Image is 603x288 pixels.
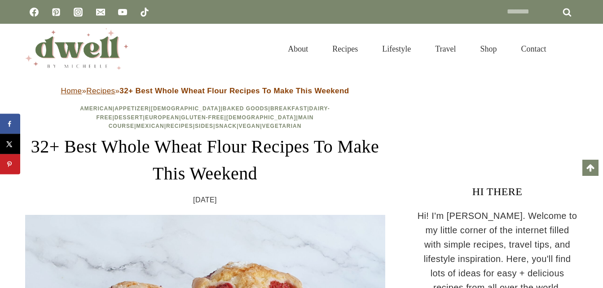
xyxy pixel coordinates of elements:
[92,3,110,21] a: Email
[80,105,113,112] a: American
[370,35,423,64] a: Lifestyle
[563,41,578,57] button: View Search Form
[181,114,224,121] a: Gluten-Free
[276,35,320,64] a: About
[270,105,307,112] a: Breakfast
[320,35,370,64] a: Recipes
[151,105,221,112] a: [DEMOGRAPHIC_DATA]
[109,114,314,129] a: Main Course
[119,87,349,95] strong: 32+ Best Whole Wheat Flour Recipes To Make This Weekend
[215,123,237,129] a: Snack
[423,35,468,64] a: Travel
[25,28,128,70] img: DWELL by michelle
[226,114,296,121] a: [DEMOGRAPHIC_DATA]
[582,160,599,176] a: Scroll to top
[509,35,559,64] a: Contact
[166,123,193,129] a: Recipes
[25,3,43,21] a: Facebook
[239,123,260,129] a: Vegan
[223,105,268,112] a: Baked Goods
[114,105,149,112] a: Appetizer
[136,3,154,21] a: TikTok
[86,87,115,95] a: Recipes
[96,105,330,120] a: Dairy-Free
[114,3,132,21] a: YouTube
[47,3,65,21] a: Pinterest
[61,87,349,95] span: » »
[193,194,217,206] time: [DATE]
[262,123,302,129] a: Vegetarian
[195,123,213,129] a: Sides
[136,123,164,129] a: Mexican
[114,114,143,121] a: Dessert
[25,133,385,187] h1: 32+ Best Whole Wheat Flour Recipes To Make This Weekend
[69,3,87,21] a: Instagram
[80,105,330,129] span: | | | | | | | | | | | | | | | |
[145,114,179,121] a: European
[468,35,509,64] a: Shop
[417,183,578,200] h3: HI THERE
[61,87,82,95] a: Home
[276,35,558,64] nav: Primary Navigation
